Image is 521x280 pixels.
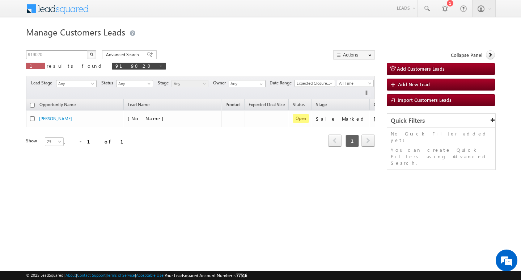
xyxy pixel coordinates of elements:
[101,80,116,86] span: Status
[374,116,421,122] div: [PERSON_NAME]
[312,101,330,110] a: Stage
[26,138,39,144] div: Show
[213,80,229,86] span: Owner
[391,130,492,143] p: No Quick Filter added yet!
[39,116,72,121] a: [PERSON_NAME]
[316,116,367,122] div: Sale Marked
[106,51,141,58] span: Advanced Search
[56,80,94,87] span: Any
[39,102,76,107] span: Opportunity Name
[245,101,288,110] a: Expected Deal Size
[128,115,167,121] span: [No Name]
[107,273,135,277] a: Terms of Service
[26,272,247,279] span: © 2025 LeadSquared | | | | |
[115,63,155,69] span: 919020
[165,273,247,278] span: Your Leadsquared Account Number is
[30,63,41,69] span: 1
[47,63,104,69] span: results found
[451,52,482,58] span: Collapse Panel
[45,138,64,145] span: 25
[361,135,375,147] a: next
[397,66,445,72] span: Add Customers Leads
[374,102,386,107] span: Owner
[45,137,64,146] a: 25
[225,102,241,107] span: Product
[30,103,35,108] input: Check all records
[236,273,247,278] span: 77516
[65,273,76,277] a: About
[31,80,55,86] span: Lead Stage
[171,80,208,87] a: Any
[90,53,93,56] img: Search
[172,80,206,87] span: Any
[328,135,342,147] a: prev
[229,80,266,87] input: Type to Search
[328,134,342,147] span: prev
[270,80,295,86] span: Date Range
[333,50,375,59] button: Actions
[116,80,153,87] a: Any
[398,97,452,103] span: Import Customers Leads
[387,114,495,128] div: Quick Filters
[295,80,335,87] a: Expected Closure Date
[337,80,372,87] span: All Time
[77,273,106,277] a: Contact Support
[361,134,375,147] span: next
[36,101,79,110] a: Opportunity Name
[398,81,430,87] span: Add New Lead
[56,80,97,87] a: Any
[117,80,151,87] span: Any
[249,102,285,107] span: Expected Deal Size
[337,80,374,87] a: All Time
[316,102,327,107] span: Stage
[289,101,308,110] a: Status
[124,101,153,110] span: Lead Name
[346,135,359,147] span: 1
[136,273,164,277] a: Acceptable Use
[391,147,492,166] p: You can create Quick Filters using Advanced Search.
[26,26,125,38] span: Manage Customers Leads
[293,114,309,123] span: Open
[62,137,132,146] div: 1 - 1 of 1
[256,80,265,88] a: Show All Items
[295,80,332,87] span: Expected Closure Date
[158,80,171,86] span: Stage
